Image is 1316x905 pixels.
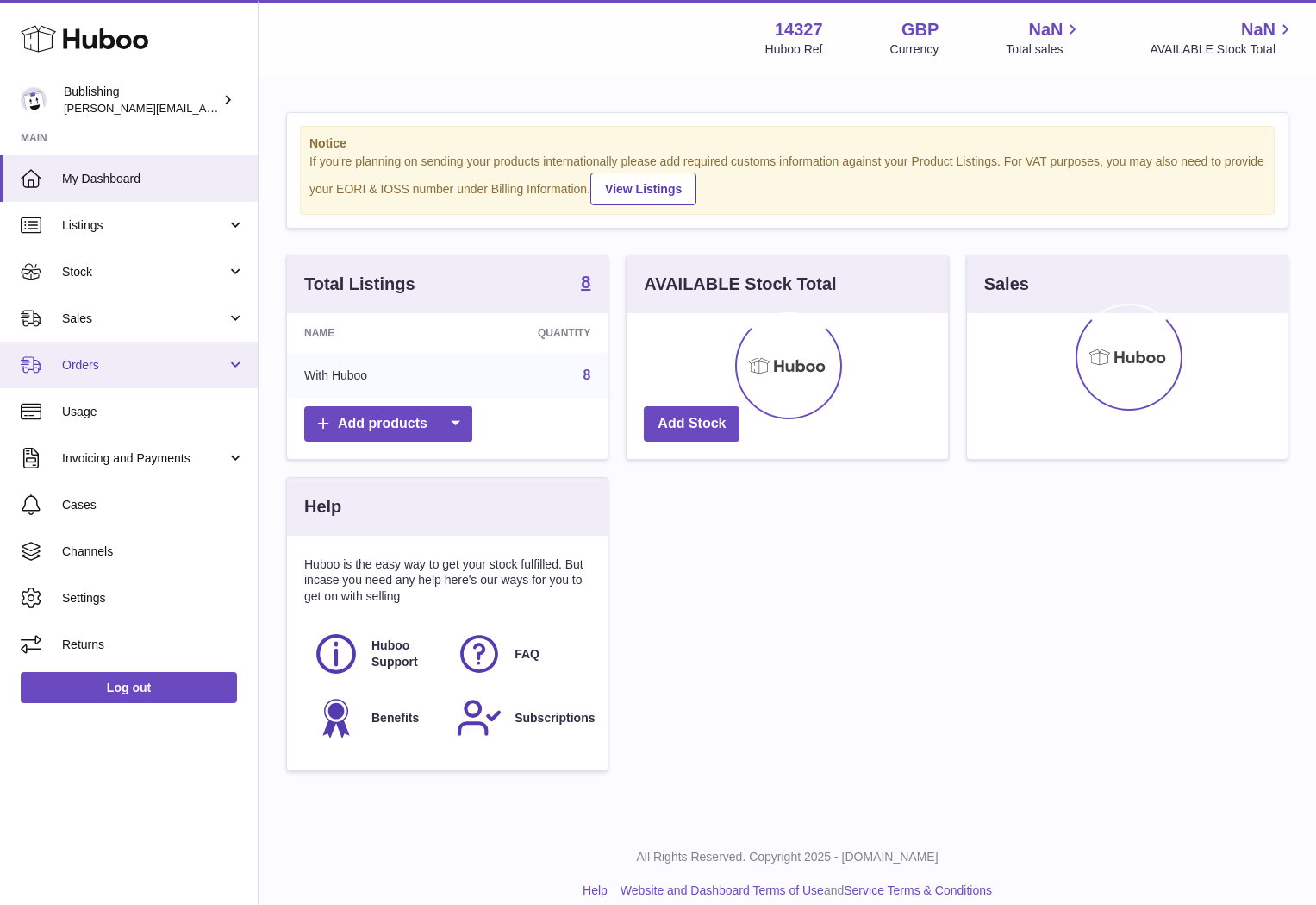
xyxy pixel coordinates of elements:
[287,313,456,353] th: Name
[304,556,590,606] p: Huboo is the easy way to get your stock fulfilled. But incase you need any help here's our ways f...
[62,590,245,606] span: Settings
[644,273,836,296] h3: AVAILABLE Stock Total
[1241,18,1275,41] span: NaN
[644,406,739,442] a: Add Stock
[62,637,245,653] span: Returns
[901,18,939,41] strong: GBP
[621,883,824,897] a: Website and Dashboard Terms of Use
[62,497,245,513] span: Cases
[890,41,939,58] div: Currency
[583,883,608,897] a: Help
[765,41,823,58] div: Huboo Ref
[64,84,219,116] div: Bublishing
[304,495,341,518] h3: Help
[583,368,590,382] a: 8
[590,173,696,205] a: View Listings
[62,544,245,560] span: Channels
[313,631,439,677] a: Huboo Support
[1150,41,1295,58] span: AVAILABLE Stock Total
[62,404,245,420] span: Usage
[309,135,1265,152] strong: Notice
[515,646,539,663] span: FAQ
[64,101,346,115] span: [PERSON_NAME][EMAIL_ADDRESS][DOMAIN_NAME]
[775,18,823,41] strong: 14327
[456,313,608,353] th: Quantity
[844,883,992,897] a: Service Terms & Conditions
[21,87,47,113] img: hamza@bublishing.com
[456,694,582,741] a: Subscriptions
[1028,18,1063,41] span: NaN
[1006,18,1082,58] a: NaN Total sales
[984,273,1029,296] h3: Sales
[1150,18,1295,58] a: NaN AVAILABLE Stock Total
[62,357,227,374] span: Orders
[62,264,227,280] span: Stock
[62,311,227,327] span: Sales
[581,273,590,291] strong: 8
[614,883,992,899] li: and
[371,638,437,670] span: Huboo Support
[309,154,1265,205] div: If you're planning on sending your products internationally please add required customs informati...
[515,710,595,726] span: Subscriptions
[62,171,245,187] span: My Dashboard
[62,450,227,467] span: Invoicing and Payments
[581,273,590,294] a: 8
[371,710,419,726] span: Benefits
[62,217,227,234] span: Listings
[21,672,237,703] a: Log out
[304,406,472,442] a: Add products
[313,694,439,741] a: Benefits
[456,631,582,677] a: FAQ
[304,273,415,296] h3: Total Listings
[272,849,1302,865] p: All Rights Reserved. Copyright 2025 - [DOMAIN_NAME]
[1006,41,1082,58] span: Total sales
[287,353,456,398] td: With Huboo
